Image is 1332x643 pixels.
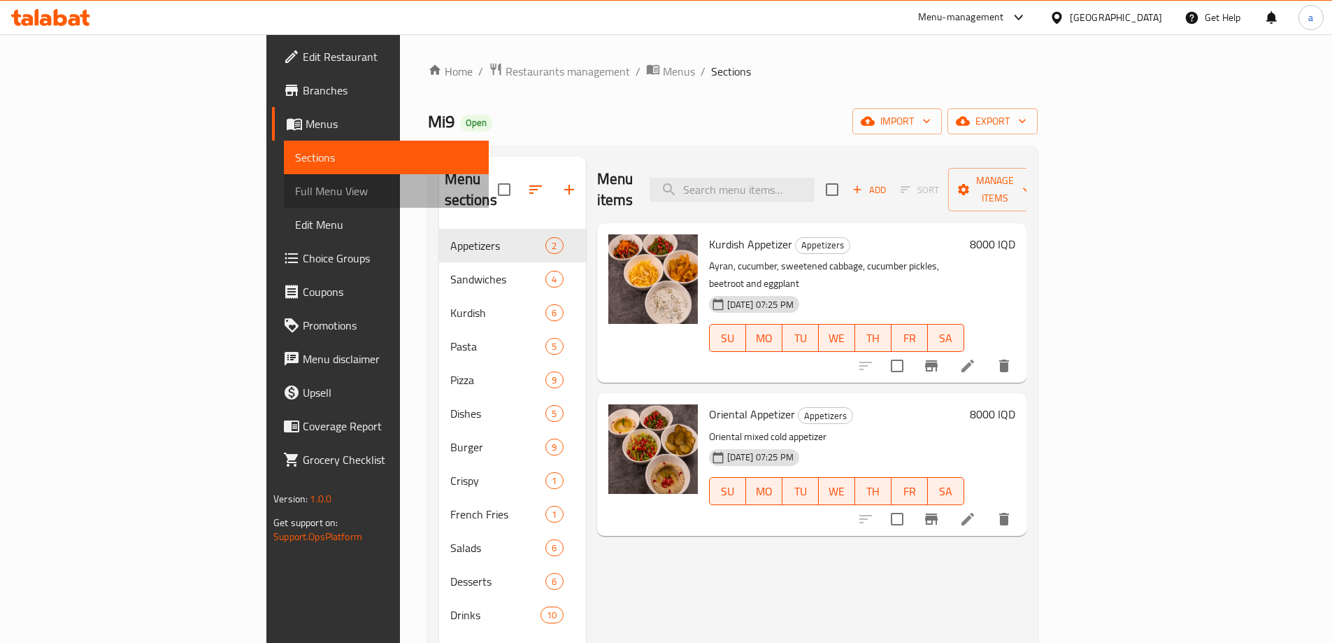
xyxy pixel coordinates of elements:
[546,474,562,488] span: 1
[439,430,586,464] div: Burger9
[546,340,562,353] span: 5
[933,481,959,502] span: SA
[855,324,891,352] button: TH
[915,349,948,383] button: Branch-specific-item
[788,481,813,502] span: TU
[709,404,795,425] span: Oriental Appetizer
[545,271,563,288] div: items
[295,149,478,166] span: Sections
[439,397,586,430] div: Dishes5
[1070,10,1162,25] div: [GEOGRAPHIC_DATA]
[608,234,698,324] img: Kurdish Appetizer
[608,404,698,494] img: Oriental Appetizer
[650,178,815,202] input: search
[439,531,586,565] div: Salads6
[303,82,478,99] span: Branches
[709,234,792,255] span: Kurdish Appetizer
[272,409,489,443] a: Coverage Report
[273,528,362,546] a: Support.OpsPlatform
[545,237,563,254] div: items
[928,324,964,352] button: SA
[545,405,563,422] div: items
[799,408,852,424] span: Appetizers
[891,477,928,505] button: FR
[506,63,630,80] span: Restaurants management
[897,328,922,348] span: FR
[540,607,563,623] div: items
[918,9,1004,26] div: Menu-management
[439,229,586,262] div: Appetizers2
[428,62,1038,80] nav: breadcrumb
[864,113,931,130] span: import
[646,62,695,80] a: Menus
[450,472,546,489] span: Crispy
[272,309,489,342] a: Promotions
[295,216,478,233] span: Edit Menu
[959,172,1031,207] span: Manage items
[752,328,777,348] span: MO
[489,62,630,80] a: Restaurants management
[546,306,562,320] span: 6
[959,113,1026,130] span: export
[824,481,850,502] span: WE
[450,338,546,355] span: Pasta
[746,324,782,352] button: MO
[987,349,1021,383] button: delete
[782,477,819,505] button: TU
[546,239,562,253] span: 2
[273,490,308,508] span: Version:
[450,439,546,455] span: Burger
[861,328,886,348] span: TH
[709,324,746,352] button: SU
[439,464,586,497] div: Crispy1
[897,481,922,502] span: FR
[711,63,751,80] span: Sections
[933,328,959,348] span: SA
[798,407,853,424] div: Appetizers
[546,575,562,588] span: 6
[847,179,891,201] button: Add
[439,565,586,598] div: Desserts6
[1308,10,1313,25] span: a
[450,304,546,321] span: Kurdish
[303,317,478,334] span: Promotions
[947,108,1038,134] button: export
[852,108,942,134] button: import
[709,428,964,446] p: Oriental mixed cold appetizer
[272,376,489,409] a: Upsell
[782,324,819,352] button: TU
[272,342,489,376] a: Menu disclaimer
[272,107,489,141] a: Menus
[928,477,964,505] button: SA
[450,607,541,623] span: Drinks
[303,351,478,367] span: Menu disclaimer
[546,374,562,387] span: 9
[987,502,1021,536] button: delete
[439,497,586,531] div: French Fries1
[272,443,489,476] a: Grocery Checklist
[545,472,563,489] div: items
[545,539,563,556] div: items
[519,173,552,206] span: Sort sections
[303,48,478,65] span: Edit Restaurant
[303,250,478,267] span: Choice Groups
[847,179,891,201] span: Add item
[545,338,563,355] div: items
[450,405,546,422] span: Dishes
[439,363,586,397] div: Pizza9
[450,237,546,254] div: Appetizers
[450,506,546,523] span: French Fries
[439,296,586,330] div: Kurdish6
[303,451,478,468] span: Grocery Checklist
[450,539,546,556] div: Salads
[439,223,586,637] nav: Menu sections
[546,407,562,421] span: 5
[948,168,1042,211] button: Manage items
[546,508,562,521] span: 1
[450,372,546,388] span: Pizza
